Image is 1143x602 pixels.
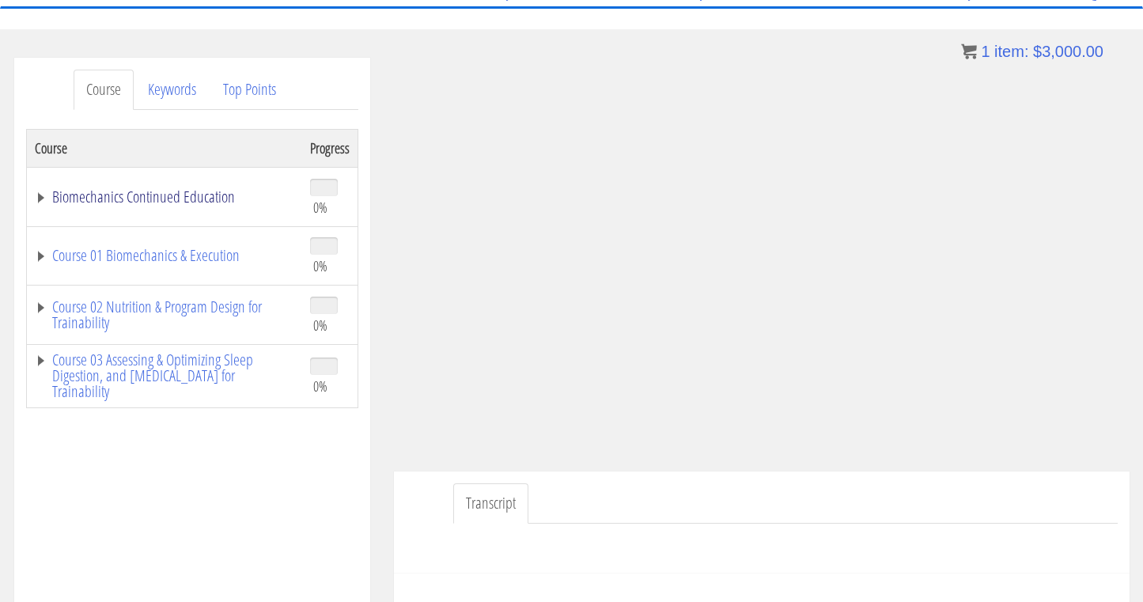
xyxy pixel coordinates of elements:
span: 1 [981,43,990,60]
a: Biomechanics Continued Education [35,189,294,205]
span: 0% [313,316,327,334]
a: Course 01 Biomechanics & Execution [35,248,294,263]
th: Course [26,129,302,167]
span: 0% [313,377,327,395]
th: Progress [302,129,358,167]
a: Transcript [453,483,528,524]
a: Keywords [135,70,209,110]
bdi: 3,000.00 [1033,43,1103,60]
a: Course [74,70,134,110]
span: item: [994,43,1028,60]
span: 0% [313,199,327,216]
img: icon11.png [961,44,977,59]
span: $ [1033,43,1042,60]
a: Course 03 Assessing & Optimizing Sleep Digestion, and [MEDICAL_DATA] for Trainability [35,352,294,399]
a: Top Points [210,70,289,110]
span: 0% [313,257,327,274]
a: 1 item: $3,000.00 [961,43,1103,60]
a: Course 02 Nutrition & Program Design for Trainability [35,299,294,331]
